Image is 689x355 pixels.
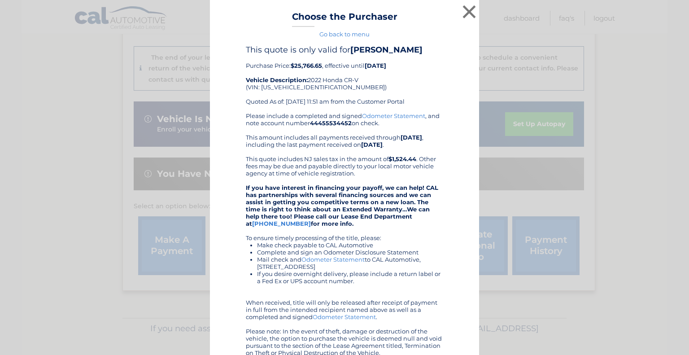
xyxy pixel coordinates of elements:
[246,45,443,55] h4: This quote is only valid for
[361,141,383,148] b: [DATE]
[291,62,322,69] b: $25,766.65
[257,249,443,256] li: Complete and sign an Odometer Disclosure Statement
[246,76,308,83] strong: Vehicle Description:
[257,270,443,285] li: If you desire overnight delivery, please include a return label or a Fed Ex or UPS account number.
[313,313,376,320] a: Odometer Statement
[301,256,365,263] a: Odometer Statement
[319,31,370,38] a: Go back to menu
[257,256,443,270] li: Mail check and to CAL Automotive, [STREET_ADDRESS]
[401,134,422,141] b: [DATE]
[310,119,352,127] b: 44455534452
[350,45,423,55] b: [PERSON_NAME]
[388,155,416,162] b: $1,524.44
[246,45,443,112] div: Purchase Price: , effective until 2022 Honda CR-V (VIN: [US_VEHICLE_IDENTIFICATION_NUMBER]) Quote...
[460,3,478,21] button: ×
[252,220,311,227] a: [PHONE_NUMBER]
[365,62,386,69] b: [DATE]
[257,241,443,249] li: Make check payable to CAL Automotive
[246,184,438,227] strong: If you have interest in financing your payoff, we can help! CAL has partnerships with several fin...
[362,112,425,119] a: Odometer Statement
[292,11,397,27] h3: Choose the Purchaser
